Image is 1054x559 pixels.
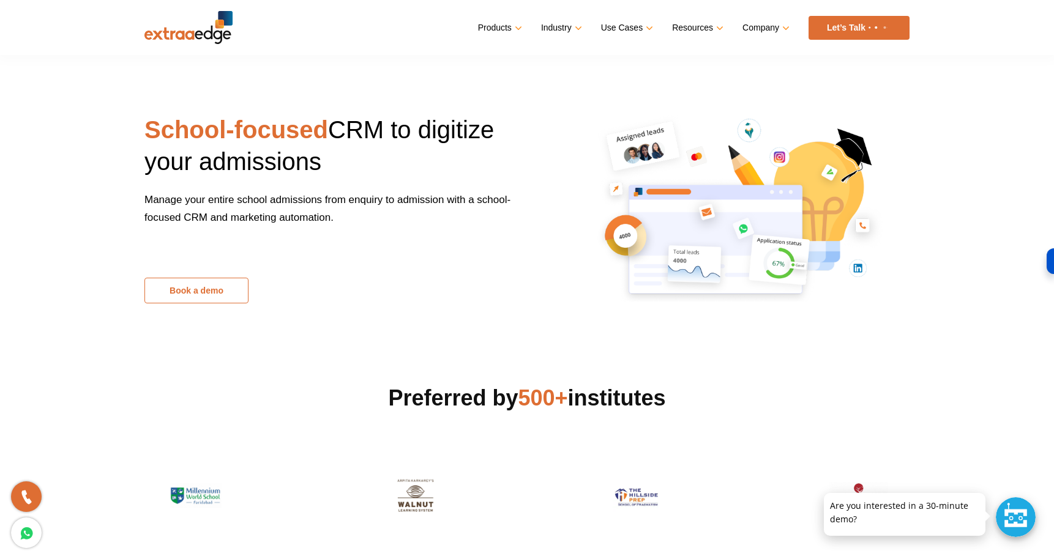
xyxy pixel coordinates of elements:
[144,116,328,143] strong: School-focused
[144,114,518,191] h1: CRM to digitize your admissions
[144,383,910,413] h2: Preferred by institutes
[996,497,1036,537] div: Chat
[601,19,651,37] a: Use Cases
[809,16,910,40] a: Let’s Talk
[144,278,249,303] a: Book a demo
[478,19,520,37] a: Products
[541,19,580,37] a: Industry
[144,191,518,243] p: Manage your entire school admissions from enquiry to admission with a school-focused CRM and mark...
[518,385,568,410] span: 500+
[742,19,787,37] a: Company
[583,102,902,315] img: school-focused-crm
[672,19,721,37] a: Resources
